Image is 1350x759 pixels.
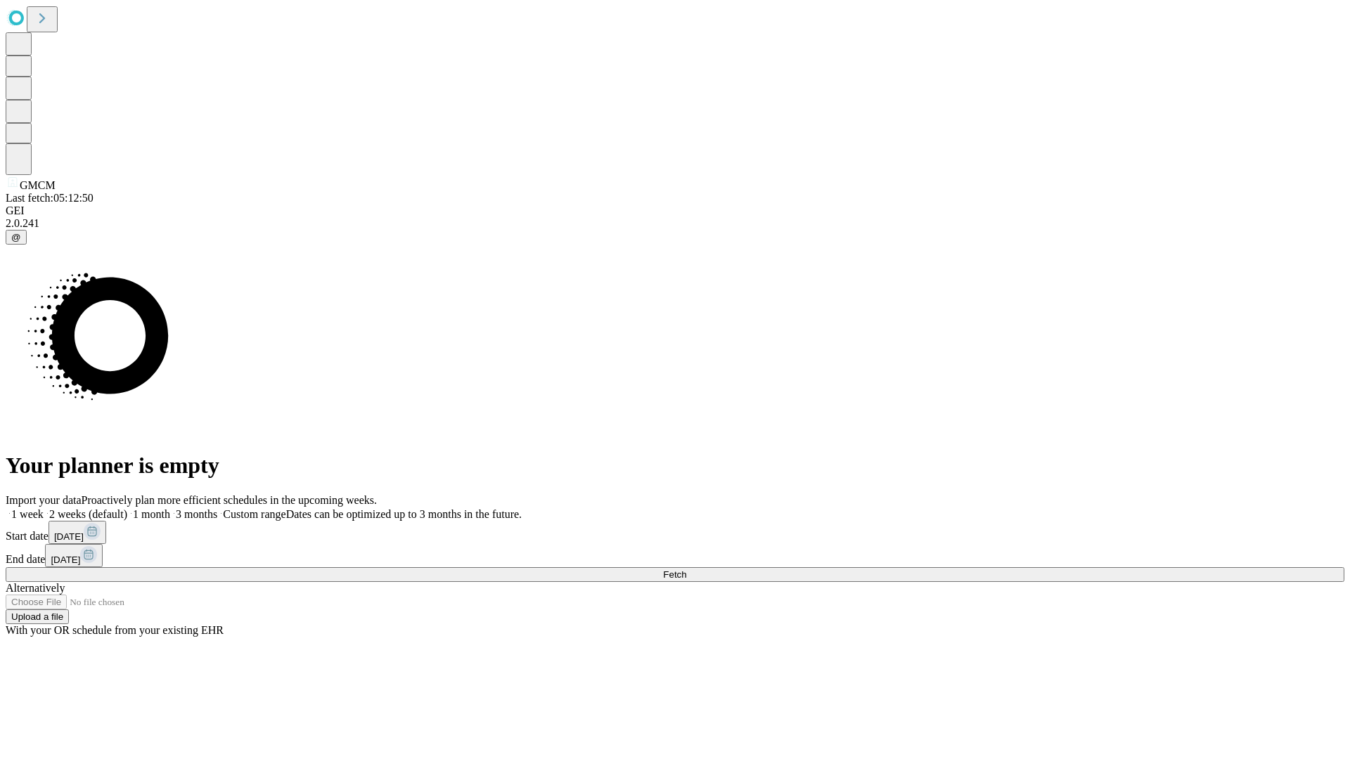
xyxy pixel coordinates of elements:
[6,544,1344,567] div: End date
[286,508,522,520] span: Dates can be optimized up to 3 months in the future.
[6,567,1344,582] button: Fetch
[49,521,106,544] button: [DATE]
[11,232,21,242] span: @
[6,494,82,506] span: Import your data
[6,205,1344,217] div: GEI
[6,624,224,636] span: With your OR schedule from your existing EHR
[663,569,686,580] span: Fetch
[54,531,84,542] span: [DATE]
[82,494,377,506] span: Proactively plan more efficient schedules in the upcoming weeks.
[6,217,1344,230] div: 2.0.241
[223,508,285,520] span: Custom range
[20,179,56,191] span: GMCM
[6,192,94,204] span: Last fetch: 05:12:50
[6,230,27,245] button: @
[49,508,127,520] span: 2 weeks (default)
[133,508,170,520] span: 1 month
[6,521,1344,544] div: Start date
[6,609,69,624] button: Upload a file
[11,508,44,520] span: 1 week
[6,453,1344,479] h1: Your planner is empty
[6,582,65,594] span: Alternatively
[45,544,103,567] button: [DATE]
[51,554,80,565] span: [DATE]
[176,508,217,520] span: 3 months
